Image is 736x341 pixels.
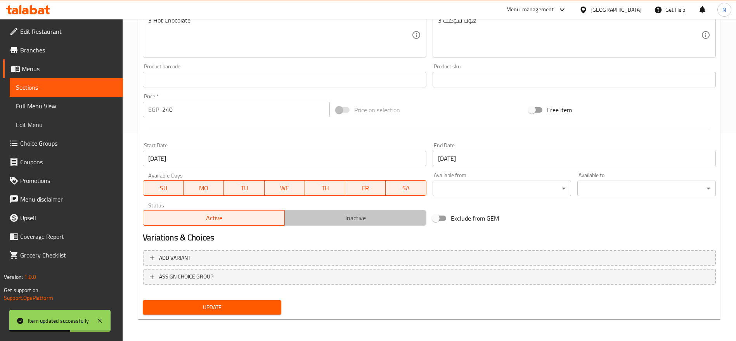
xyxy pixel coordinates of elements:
input: Please enter product barcode [143,72,426,87]
span: Inactive [288,212,423,224]
div: Menu-management [506,5,554,14]
a: Edit Restaurant [3,22,123,41]
span: Update [149,303,275,312]
a: Grocery Checklist [3,246,123,264]
button: MO [184,180,224,196]
button: Inactive [284,210,426,226]
span: Sections [16,83,117,92]
div: ​ [433,181,571,196]
span: Edit Restaurant [20,27,117,36]
span: FR [348,183,383,194]
span: Price on selection [354,105,400,115]
span: TU [227,183,261,194]
span: Grocery Checklist [20,251,117,260]
span: Get support on: [4,285,40,295]
span: Add variant [159,253,190,263]
span: TH [308,183,342,194]
div: [GEOGRAPHIC_DATA] [591,5,642,14]
textarea: 3 Hot Chocolate [148,17,411,54]
span: SA [389,183,423,194]
span: N [722,5,726,14]
span: Promotions [20,176,117,185]
button: Update [143,300,281,315]
button: SA [386,180,426,196]
div: Item updated successfully [28,317,89,325]
a: Branches [3,41,123,59]
span: Menu disclaimer [20,195,117,204]
a: Support.OpsPlatform [4,293,53,303]
a: Coverage Report [3,227,123,246]
span: Upsell [20,213,117,223]
span: Exclude from GEM [451,214,499,223]
button: TU [224,180,264,196]
button: SU [143,180,184,196]
span: Coverage Report [20,232,117,241]
span: Branches [20,45,117,55]
input: Please enter product sku [433,72,716,87]
button: Active [143,210,285,226]
span: Active [146,212,282,224]
span: 1.0.0 [24,272,36,282]
span: Menus [22,64,117,73]
span: Edit Menu [16,120,117,129]
a: Menu disclaimer [3,190,123,209]
span: SU [146,183,180,194]
h2: Variations & Choices [143,232,716,244]
span: WE [268,183,302,194]
div: ​ [577,181,716,196]
button: ASSIGN CHOICE GROUP [143,269,716,285]
span: Choice Groups [20,139,117,148]
textarea: 3 هوت شوكلت [438,17,701,54]
a: Edit Menu [10,115,123,134]
button: FR [345,180,386,196]
span: Coupons [20,157,117,167]
span: MO [187,183,221,194]
a: Choice Groups [3,134,123,153]
a: Sections [10,78,123,97]
input: Please enter price [162,102,330,117]
button: TH [305,180,345,196]
a: Menus [3,59,123,78]
a: Upsell [3,209,123,227]
a: Coupons [3,153,123,171]
span: Version: [4,272,23,282]
span: Free item [547,105,572,115]
span: ASSIGN CHOICE GROUP [159,272,213,282]
p: EGP [148,105,159,114]
button: Add variant [143,250,716,266]
button: WE [265,180,305,196]
span: Full Menu View [16,101,117,111]
a: Full Menu View [10,97,123,115]
a: Promotions [3,171,123,190]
